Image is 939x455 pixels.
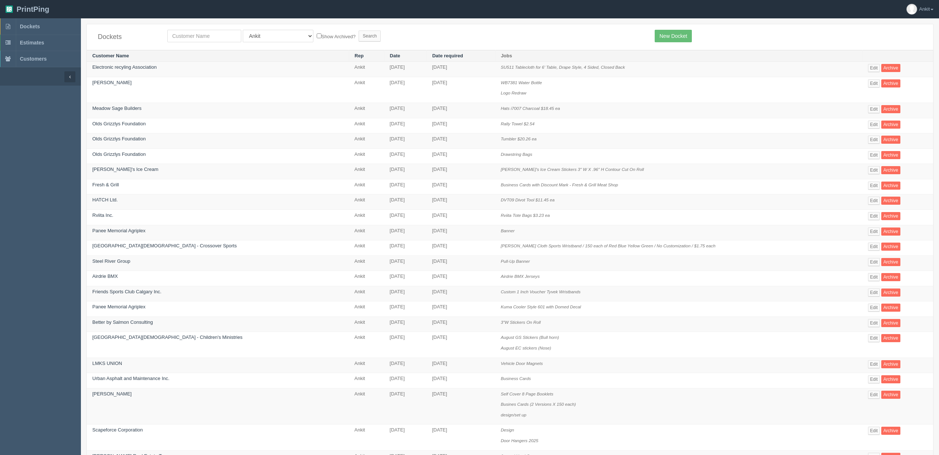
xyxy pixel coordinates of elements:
[349,255,384,271] td: Ankit
[881,212,900,220] a: Archive
[349,286,384,301] td: Ankit
[384,103,426,118] td: [DATE]
[427,286,495,301] td: [DATE]
[92,427,143,433] a: Scapeforce Corporation
[349,148,384,164] td: Ankit
[427,164,495,179] td: [DATE]
[655,30,692,42] a: New Docket
[868,304,880,312] a: Edit
[349,316,384,332] td: Ankit
[501,80,542,85] i: WB7381 Water Bottle
[384,118,426,133] td: [DATE]
[92,182,119,187] a: Fresh & Grill
[384,133,426,149] td: [DATE]
[427,194,495,210] td: [DATE]
[427,225,495,240] td: [DATE]
[384,316,426,332] td: [DATE]
[92,212,113,218] a: Rviita Inc.
[881,289,900,297] a: Archive
[501,335,559,340] i: August GS Stickers (Bull horn)
[881,64,900,72] a: Archive
[868,182,880,190] a: Edit
[20,56,47,62] span: Customers
[92,53,129,58] a: Customer Name
[868,121,880,129] a: Edit
[384,194,426,210] td: [DATE]
[868,289,880,297] a: Edit
[92,361,122,366] a: LMKS UNION
[92,258,130,264] a: Steel River Group
[427,240,495,256] td: [DATE]
[868,258,880,266] a: Edit
[167,30,241,42] input: Customer Name
[881,243,900,251] a: Archive
[868,212,880,220] a: Edit
[92,334,242,340] a: [GEOGRAPHIC_DATA][DEMOGRAPHIC_DATA] - Children's Ministries
[390,53,400,58] a: Date
[384,240,426,256] td: [DATE]
[92,105,142,111] a: Meadow Sage Builders
[881,334,900,342] a: Archive
[349,332,384,358] td: Ankit
[427,316,495,332] td: [DATE]
[501,391,553,396] i: Self Cover 8 Page Booklets
[427,424,495,450] td: [DATE]
[92,121,146,126] a: Olds Grizzlys Foundation
[495,50,862,62] th: Jobs
[501,289,580,294] i: Custom 1 Inch Voucher Tyvek Wristbands
[881,105,900,113] a: Archive
[349,118,384,133] td: Ankit
[384,271,426,286] td: [DATE]
[92,80,132,85] a: [PERSON_NAME]
[868,64,880,72] a: Edit
[92,166,158,172] a: [PERSON_NAME]'s Ice Cream
[868,319,880,327] a: Edit
[384,77,426,103] td: [DATE]
[881,258,900,266] a: Archive
[501,197,554,202] i: DVT09 Divot Tool $11.45 ea
[427,62,495,77] td: [DATE]
[501,65,625,69] i: SU511 Tablecloth for 6’ Table, Drape Style, 4 Sided, Closed Back
[92,228,146,233] a: Panee Memorial Agriplex
[92,273,118,279] a: Airdrie BMX
[881,121,900,129] a: Archive
[868,360,880,368] a: Edit
[881,166,900,174] a: Archive
[349,271,384,286] td: Ankit
[501,136,536,141] i: Tumbler $20.26 ea
[427,271,495,286] td: [DATE]
[384,424,426,450] td: [DATE]
[881,79,900,87] a: Archive
[92,136,146,141] a: Olds Grizzlys Foundation
[384,373,426,388] td: [DATE]
[384,255,426,271] td: [DATE]
[349,77,384,103] td: Ankit
[881,151,900,159] a: Archive
[349,164,384,179] td: Ankit
[501,259,530,264] i: Pull-Up Banner
[868,427,880,435] a: Edit
[92,319,153,325] a: Better by Salmon Consulting
[427,148,495,164] td: [DATE]
[881,319,900,327] a: Archive
[881,182,900,190] a: Archive
[881,304,900,312] a: Archive
[868,151,880,159] a: Edit
[501,304,581,309] i: Kuma Cooler Style 601 with Domed Decal
[427,301,495,317] td: [DATE]
[384,332,426,358] td: [DATE]
[881,427,900,435] a: Archive
[868,334,880,342] a: Edit
[317,33,321,38] input: Show Archived?
[384,209,426,225] td: [DATE]
[349,240,384,256] td: Ankit
[427,118,495,133] td: [DATE]
[868,391,880,399] a: Edit
[349,103,384,118] td: Ankit
[501,320,541,325] i: 3"W Stickers On Roll
[427,332,495,358] td: [DATE]
[349,133,384,149] td: Ankit
[349,358,384,373] td: Ankit
[881,375,900,383] a: Archive
[868,273,880,281] a: Edit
